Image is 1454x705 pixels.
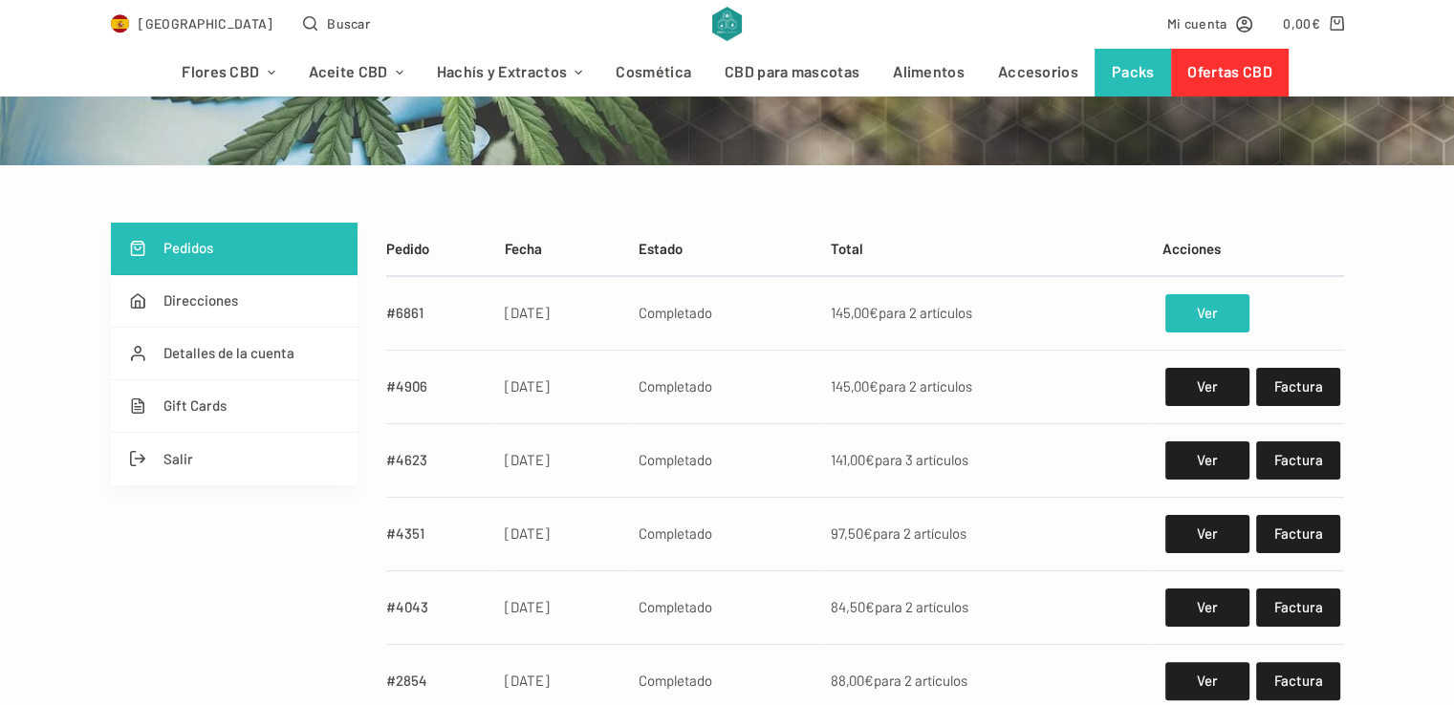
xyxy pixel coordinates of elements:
span: 145,00 [831,377,879,395]
td: para 2 artículos [820,276,1152,351]
td: para 2 artículos [820,570,1152,644]
img: ES Flag [111,14,130,33]
img: CBD Alchemy [712,7,742,41]
td: Completado [628,276,820,351]
a: Ofertas CBD [1171,49,1289,96]
span: Total [831,240,863,257]
a: #4043 [386,598,428,615]
a: Ver [1165,515,1248,553]
a: #4623 [386,451,427,468]
time: [DATE] [505,377,550,395]
bdi: 0,00 [1283,15,1320,32]
span: Mi cuenta [1167,12,1227,34]
span: 141,00 [831,451,875,468]
a: Accesorios [981,49,1095,96]
span: € [869,304,879,321]
a: Factura [1256,588,1339,627]
a: Direcciones [111,275,358,328]
a: CBD para mascotas [708,49,877,96]
span: Acciones [1162,240,1221,257]
a: Mi cuenta [1167,12,1253,34]
a: Ver [1165,441,1248,480]
a: Ver [1165,662,1248,700]
a: #4906 [386,377,427,395]
td: para 2 artículos [820,350,1152,423]
a: #4351 [386,524,424,542]
span: 84,50 [831,598,875,615]
a: Ver [1165,588,1248,627]
a: Detalles de la cuenta [111,328,358,380]
span: 97,50 [831,524,873,542]
span: € [869,377,879,395]
span: € [865,598,875,615]
span: 145,00 [831,304,879,321]
a: Ver [1165,294,1248,332]
nav: Menú de cabecera [165,49,1289,96]
time: [DATE] [505,451,550,468]
a: Select Country [111,12,273,34]
a: Packs [1095,49,1171,96]
a: Factura [1256,662,1339,700]
a: Aceite CBD [292,49,420,96]
a: Ver [1165,368,1248,406]
span: € [863,524,873,542]
td: para 2 artículos [820,497,1152,570]
a: Alimentos [877,49,982,96]
td: Completado [628,570,820,644]
a: Hachís y Extractos [420,49,599,96]
span: Estado [639,240,683,257]
time: [DATE] [505,672,550,689]
span: [GEOGRAPHIC_DATA] [139,12,272,34]
span: Pedido [386,240,429,257]
time: [DATE] [505,524,550,542]
td: Completado [628,423,820,497]
td: Completado [628,497,820,570]
a: Gift Cards [111,380,358,433]
a: Factura [1256,441,1339,480]
a: Factura [1256,515,1339,553]
span: € [864,672,874,689]
span: € [1311,15,1319,32]
time: [DATE] [505,304,550,321]
a: Carro de compra [1283,12,1343,34]
a: Pedidos [111,223,358,275]
a: Cosmética [599,49,708,96]
button: Abrir formulario de búsqueda [303,12,370,34]
a: Factura [1256,368,1339,406]
td: Completado [628,350,820,423]
span: 88,00 [831,672,874,689]
time: [DATE] [505,598,550,615]
a: Flores CBD [165,49,292,96]
td: para 3 artículos [820,423,1152,497]
span: € [865,451,875,468]
a: #6861 [386,304,423,321]
span: Buscar [327,12,370,34]
a: Salir [111,433,358,485]
span: Fecha [505,240,542,257]
a: #2854 [386,672,427,689]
